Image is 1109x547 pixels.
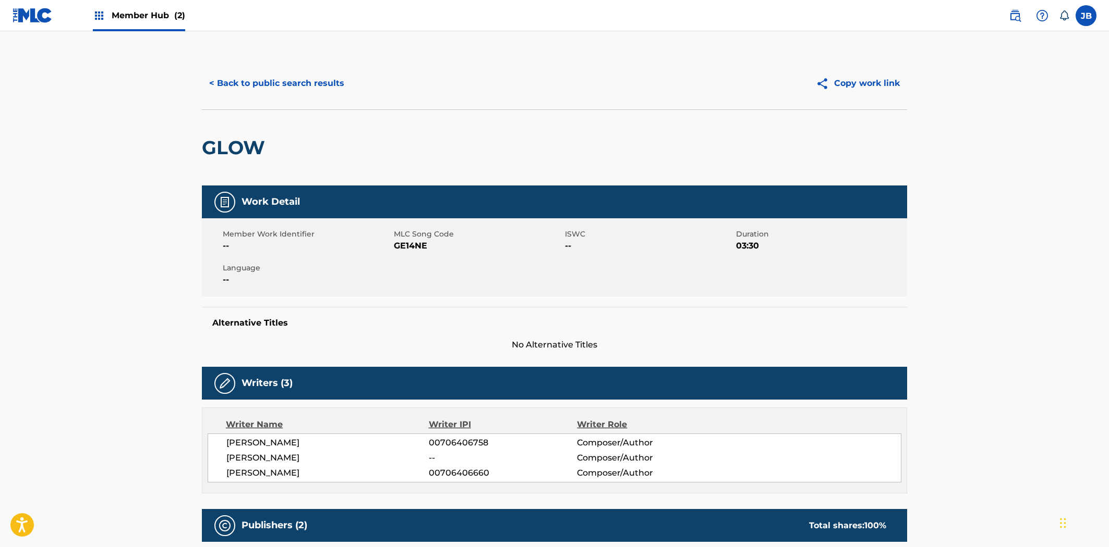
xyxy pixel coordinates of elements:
[242,519,307,531] h5: Publishers (2)
[816,77,834,90] img: Copy work link
[219,196,231,208] img: Work Detail
[864,520,886,530] span: 100 %
[226,437,429,449] span: [PERSON_NAME]
[577,452,712,464] span: Composer/Author
[1009,9,1021,22] img: search
[577,418,712,431] div: Writer Role
[1036,9,1048,22] img: help
[112,9,185,21] span: Member Hub
[809,519,886,532] div: Total shares:
[202,339,907,351] span: No Alternative Titles
[394,229,562,240] span: MLC Song Code
[223,229,391,240] span: Member Work Identifier
[226,467,429,479] span: [PERSON_NAME]
[1060,507,1066,539] div: Drag
[174,10,185,20] span: (2)
[223,273,391,286] span: --
[242,196,300,208] h5: Work Detail
[809,70,907,96] button: Copy work link
[242,377,293,389] h5: Writers (3)
[202,136,270,159] h2: GLOW
[429,418,577,431] div: Writer IPI
[1059,10,1069,21] div: Notifications
[565,240,733,252] span: --
[1080,370,1109,454] iframe: Resource Center
[13,8,53,23] img: MLC Logo
[223,263,391,273] span: Language
[577,437,712,449] span: Composer/Author
[1076,5,1096,26] div: User Menu
[429,452,577,464] span: --
[565,229,733,240] span: ISWC
[202,70,352,96] button: < Back to public search results
[219,377,231,390] img: Writers
[429,437,577,449] span: 00706406758
[1057,497,1109,547] iframe: Chat Widget
[212,318,897,328] h5: Alternative Titles
[93,9,105,22] img: Top Rightsholders
[394,240,562,252] span: GE14NE
[226,418,429,431] div: Writer Name
[736,240,905,252] span: 03:30
[736,229,905,240] span: Duration
[223,240,391,252] span: --
[1005,5,1026,26] a: Public Search
[577,467,712,479] span: Composer/Author
[226,452,429,464] span: [PERSON_NAME]
[429,467,577,479] span: 00706406660
[1032,5,1053,26] div: Help
[219,519,231,532] img: Publishers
